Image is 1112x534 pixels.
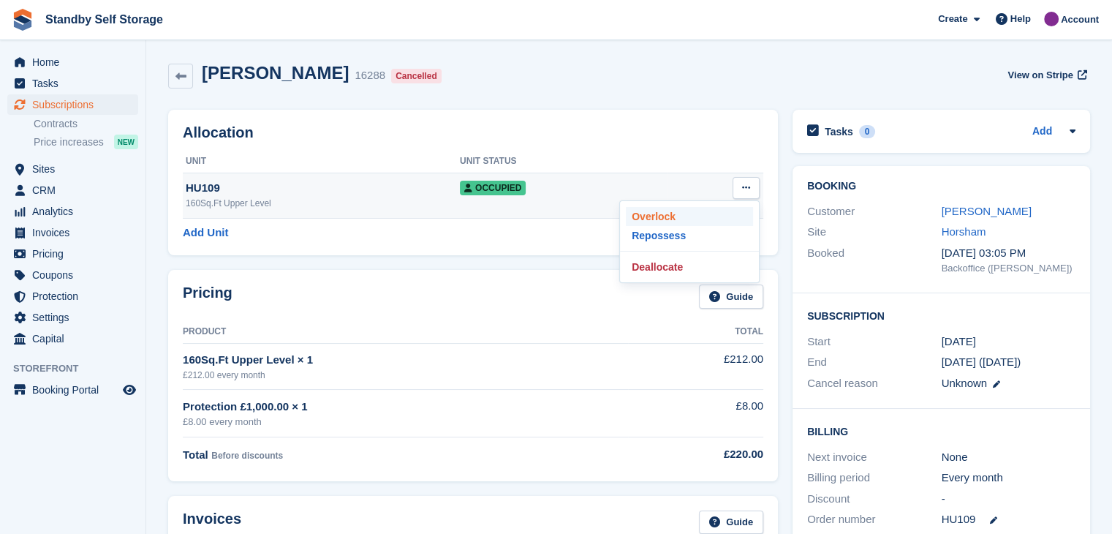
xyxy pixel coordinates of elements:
td: £212.00 [628,343,763,389]
span: Capital [32,328,120,349]
span: Coupons [32,265,120,285]
div: Start [807,334,942,350]
h2: Subscription [807,308,1075,323]
div: 160Sq.Ft Upper Level [186,197,460,210]
div: Cancelled [391,69,442,83]
a: menu [7,265,138,285]
div: Every month [942,470,1076,486]
span: Price increases [34,135,104,149]
div: NEW [114,135,138,149]
span: Analytics [32,201,120,222]
div: Protection £1,000.00 × 1 [183,399,628,415]
img: stora-icon-8386f47178a22dfd0bd8f6a31ec36ba5ce8667c1dd55bd0f319d3a0aa187defe.svg [12,9,34,31]
span: Sites [32,159,120,179]
div: Billing period [807,470,942,486]
div: 16288 [355,67,385,84]
a: menu [7,328,138,349]
a: Preview store [121,381,138,399]
a: menu [7,307,138,328]
a: Overlock [626,207,753,226]
div: None [942,449,1076,466]
div: End [807,354,942,371]
span: Subscriptions [32,94,120,115]
img: Sue Ford [1044,12,1059,26]
a: Contracts [34,117,138,131]
a: Add Unit [183,225,228,241]
h2: Tasks [825,125,853,138]
span: Booking Portal [32,380,120,400]
a: [PERSON_NAME] [942,205,1032,217]
a: Standby Self Storage [39,7,169,31]
div: HU109 [186,180,460,197]
h2: Booking [807,181,1075,192]
a: menu [7,222,138,243]
div: Discount [807,491,942,508]
a: menu [7,201,138,222]
a: Add [1032,124,1052,140]
span: View on Stripe [1007,68,1073,83]
a: Price increases NEW [34,134,138,150]
td: £8.00 [628,390,763,437]
span: HU109 [942,511,976,528]
span: Unknown [942,377,988,389]
div: [DATE] 03:05 PM [942,245,1076,262]
div: £212.00 every month [183,369,628,382]
th: Unit [183,150,460,173]
span: Home [32,52,120,72]
div: Customer [807,203,942,220]
div: 160Sq.Ft Upper Level × 1 [183,352,628,369]
a: Repossess [626,226,753,245]
span: Protection [32,286,120,307]
span: Settings [32,307,120,328]
th: Product [183,320,628,344]
div: Next invoice [807,449,942,466]
div: - [942,491,1076,508]
span: Total [183,448,208,461]
a: menu [7,73,138,94]
span: Storefront [13,361,145,376]
div: 0 [859,125,876,138]
span: CRM [32,180,120,200]
span: Help [1010,12,1031,26]
span: Occupied [460,181,526,195]
a: Horsham [942,225,986,238]
span: Account [1061,12,1099,27]
span: Tasks [32,73,120,94]
h2: Billing [807,424,1075,438]
div: Order number [807,511,942,528]
a: menu [7,52,138,72]
a: menu [7,286,138,307]
div: Backoffice ([PERSON_NAME]) [942,261,1076,276]
span: Pricing [32,244,120,264]
span: [DATE] ([DATE]) [942,356,1021,368]
div: £220.00 [628,446,763,463]
a: menu [7,159,138,179]
a: menu [7,244,138,264]
a: menu [7,94,138,115]
h2: [PERSON_NAME] [202,63,349,83]
a: Deallocate [626,257,753,277]
a: menu [7,180,138,200]
th: Unit Status [460,150,667,173]
span: Invoices [32,222,120,243]
span: Create [938,12,967,26]
div: Booked [807,245,942,276]
th: Total [628,320,763,344]
span: Before discounts [211,451,283,461]
time: 2023-04-18 00:00:00 UTC [942,334,976,350]
h2: Pricing [183,285,232,309]
h2: Allocation [183,124,763,141]
a: Guide [699,285,763,309]
a: View on Stripe [1002,63,1090,87]
div: Cancel reason [807,375,942,392]
div: £8.00 every month [183,415,628,429]
a: menu [7,380,138,400]
div: Site [807,224,942,241]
